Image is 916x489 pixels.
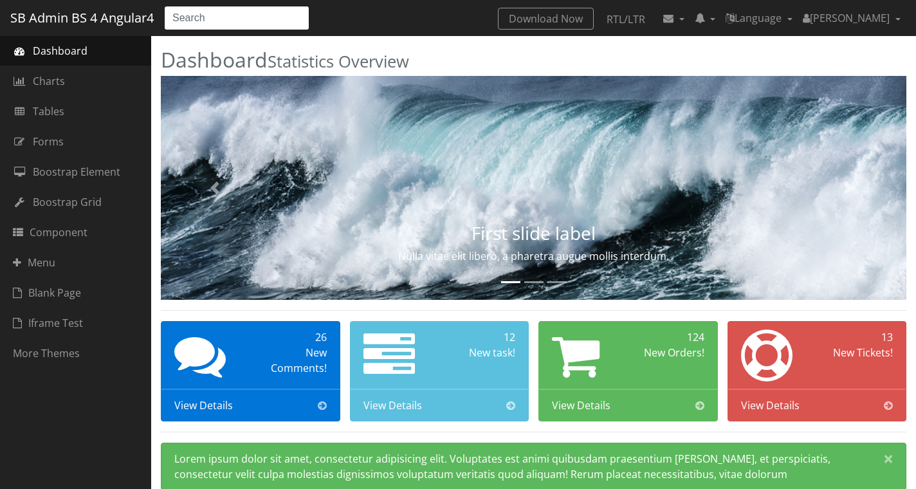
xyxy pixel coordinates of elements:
[164,6,309,30] input: Search
[884,450,893,467] span: ×
[161,76,906,300] img: Random first slide
[596,8,655,31] a: RTL/LTR
[10,6,154,30] a: SB Admin BS 4 Angular4
[363,398,422,413] span: View Details
[498,8,594,30] a: Download Now
[798,5,906,31] a: [PERSON_NAME]
[268,50,409,73] small: Statistics Overview
[161,48,906,71] h2: Dashboard
[174,398,233,413] span: View Details
[255,345,327,376] div: New Comments!
[552,398,610,413] span: View Details
[871,443,906,474] button: Close
[273,248,794,264] p: Nulla vitae elit libero, a pharetra augue mollis interdum.
[633,345,704,360] div: New Orders!
[741,398,800,413] span: View Details
[633,329,704,345] div: 124
[821,329,893,345] div: 13
[13,255,55,270] span: Menu
[255,329,327,345] div: 26
[444,329,515,345] div: 12
[821,345,893,360] div: New Tickets!
[720,5,798,31] a: Language
[444,345,515,360] div: New task!
[273,223,794,243] h3: First slide label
